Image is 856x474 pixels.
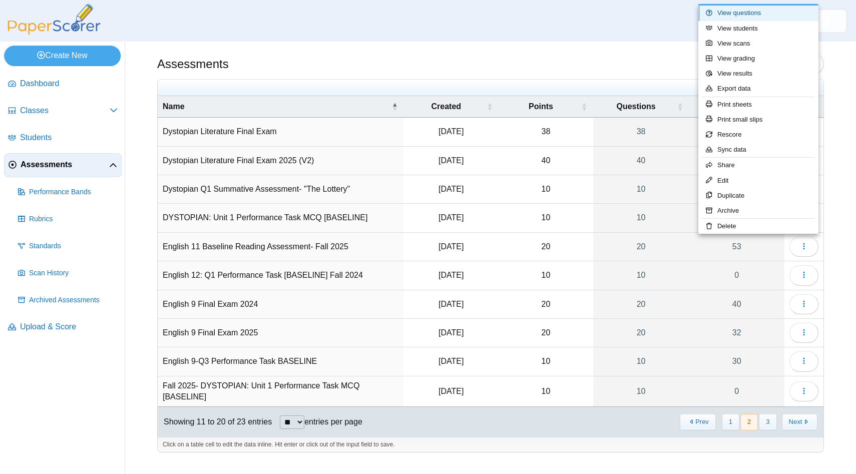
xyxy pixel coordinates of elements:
[4,153,122,177] a: Assessments
[29,268,118,278] span: Scan History
[759,414,776,430] button: 3
[529,102,553,111] span: Points
[814,13,830,29] img: ps.DJLweR3PqUi7feal
[29,241,118,251] span: Standards
[14,234,122,258] a: Standards
[680,414,715,430] button: Previous
[616,102,655,111] span: Questions
[677,96,683,117] span: Questions : Activate to sort
[304,417,362,426] label: entries per page
[4,72,122,96] a: Dashboard
[593,175,689,203] a: 10
[698,66,818,81] a: View results
[29,187,118,197] span: Performance Bands
[698,112,818,127] a: Print small slips
[689,347,784,375] a: 30
[439,300,464,308] time: Jun 5, 2024 at 8:22 AM
[499,319,593,347] td: 20
[698,158,818,173] a: Share
[21,159,109,170] span: Assessments
[439,213,464,222] time: Jan 28, 2025 at 7:14 AM
[158,376,403,407] td: Fall 2025- DYSTOPIAN: Unit 1 Performance Task MCQ [BASELINE]
[593,347,689,375] a: 10
[499,118,593,146] td: 38
[4,126,122,150] a: Students
[689,175,784,203] a: 31
[439,328,464,337] time: Jun 5, 2025 at 11:40 AM
[698,51,818,66] a: View grading
[722,414,739,430] button: 1
[814,13,830,29] span: Shaylene Krupinski
[689,147,784,175] a: 7
[29,214,118,224] span: Rubrics
[499,175,593,204] td: 10
[439,185,464,193] time: Mar 21, 2025 at 12:36 PM
[782,414,817,430] button: Next
[20,132,118,143] span: Students
[499,147,593,175] td: 40
[689,261,784,289] a: 0
[158,233,403,261] td: English 11 Baseline Reading Assessment- Fall 2025
[593,290,689,318] a: 20
[499,261,593,290] td: 10
[689,204,784,232] a: 47
[14,180,122,204] a: Performance Bands
[158,118,403,146] td: Dystopian Literature Final Exam
[698,81,818,96] a: Export data
[689,319,784,347] a: 32
[487,96,493,117] span: Created : Activate to sort
[581,96,587,117] span: Points : Activate to sort
[4,315,122,339] a: Upload & Score
[14,288,122,312] a: Archived Assessments
[4,99,122,123] a: Classes
[593,376,689,407] a: 10
[158,347,403,376] td: English 9-Q3 Performance Task BASELINE
[29,295,118,305] span: Archived Assessments
[157,56,229,73] h1: Assessments
[158,437,823,452] div: Click on a table cell to edit the data inline. Hit enter or click out of the input field to save.
[593,147,689,175] a: 40
[158,204,403,232] td: DYSTOPIAN: Unit 1 Performance Task MCQ [BASELINE]
[499,376,593,407] td: 10
[698,142,818,157] a: Sync data
[14,207,122,231] a: Rubrics
[158,407,272,437] div: Showing 11 to 20 of 23 entries
[689,376,784,407] a: 0
[499,204,593,232] td: 10
[158,261,403,290] td: English 12: Q1 Performance Task [BASELINE] Fall 2024
[14,261,122,285] a: Scan History
[431,102,461,111] span: Created
[698,36,818,51] a: View scans
[158,319,403,347] td: English 9 Final Exam 2025
[439,357,464,365] time: Jan 22, 2025 at 2:26 PM
[20,105,110,116] span: Classes
[698,173,818,188] a: Edit
[439,271,464,279] time: Sep 4, 2024 at 1:24 PM
[689,290,784,318] a: 40
[391,96,397,117] span: Name : Activate to invert sorting
[593,233,689,261] a: 20
[439,242,464,251] time: Sep 3, 2025 at 1:50 PM
[593,261,689,289] a: 10
[158,147,403,175] td: Dystopian Literature Final Exam 2025 (V2)
[439,387,464,395] time: Sep 3, 2025 at 1:26 PM
[740,414,758,430] button: 2
[593,118,689,146] a: 38
[4,28,104,36] a: PaperScorer
[593,204,689,232] a: 10
[499,233,593,261] td: 20
[499,347,593,376] td: 10
[20,321,118,332] span: Upload & Score
[698,97,818,112] a: Print sheets
[158,290,403,319] td: English 9 Final Exam 2024
[158,175,403,204] td: Dystopian Q1 Summative Assessment- "The Lottery"
[163,102,185,111] span: Name
[797,9,847,33] a: ps.DJLweR3PqUi7feal
[698,6,818,21] a: View questions
[20,78,118,89] span: Dashboard
[698,21,818,36] a: View students
[4,4,104,35] img: PaperScorer
[698,188,818,203] a: Duplicate
[689,118,784,146] a: 21
[439,156,464,165] time: Jun 6, 2025 at 11:43 AM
